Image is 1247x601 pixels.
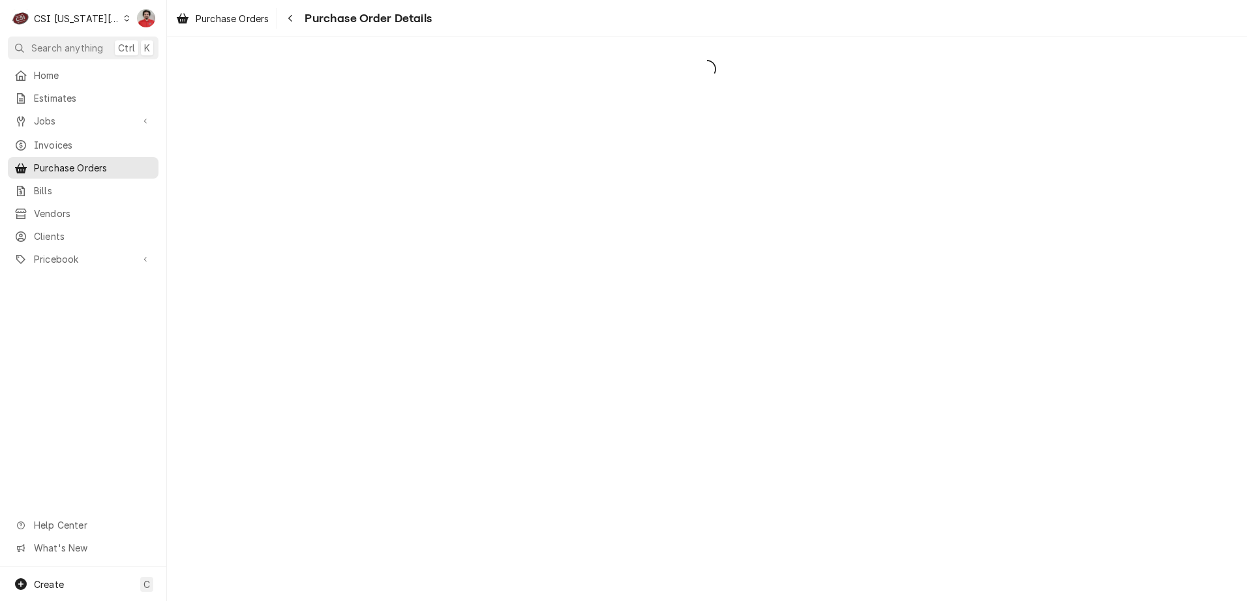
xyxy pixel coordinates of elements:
[34,184,152,198] span: Bills
[8,537,158,559] a: Go to What's New
[8,134,158,156] a: Invoices
[34,252,132,266] span: Pricebook
[8,180,158,201] a: Bills
[280,8,301,29] button: Navigate back
[34,68,152,82] span: Home
[34,114,132,128] span: Jobs
[196,12,269,25] span: Purchase Orders
[8,37,158,59] button: Search anythingCtrlK
[8,248,158,270] a: Go to Pricebook
[34,229,152,243] span: Clients
[34,12,120,25] div: CSI [US_STATE][GEOGRAPHIC_DATA]
[12,9,30,27] div: CSI Kansas City's Avatar
[34,91,152,105] span: Estimates
[8,203,158,224] a: Vendors
[34,518,151,532] span: Help Center
[137,9,155,27] div: Nicholas Faubert's Avatar
[8,87,158,109] a: Estimates
[34,207,152,220] span: Vendors
[34,161,152,175] span: Purchase Orders
[167,55,1247,83] span: Loading...
[34,541,151,555] span: What's New
[8,157,158,179] a: Purchase Orders
[34,579,64,590] span: Create
[8,110,158,132] a: Go to Jobs
[301,10,432,27] span: Purchase Order Details
[118,41,135,55] span: Ctrl
[31,41,103,55] span: Search anything
[8,65,158,86] a: Home
[144,41,150,55] span: K
[137,9,155,27] div: NF
[8,514,158,536] a: Go to Help Center
[8,226,158,247] a: Clients
[34,138,152,152] span: Invoices
[171,8,274,29] a: Purchase Orders
[143,578,150,591] span: C
[12,9,30,27] div: C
